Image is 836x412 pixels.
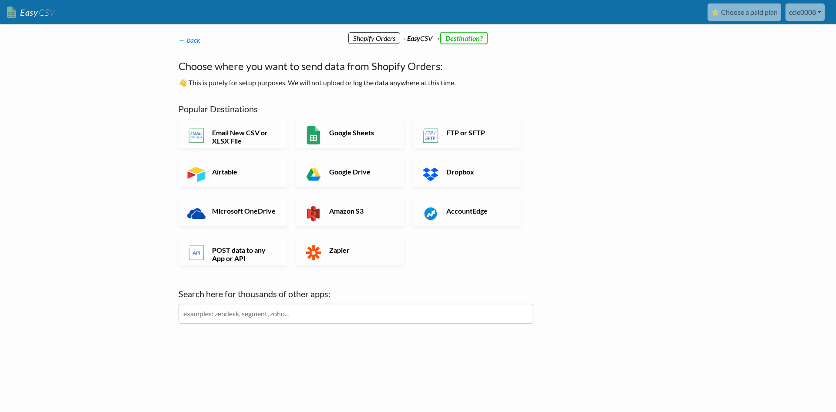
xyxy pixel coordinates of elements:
[444,207,512,215] h6: AccountEdge
[327,246,395,254] h6: Zapier
[413,196,521,226] a: AccountEdge
[296,157,404,187] a: Google Drive
[296,117,404,148] a: Google Sheets
[304,244,323,262] img: Zapier App & API
[421,165,440,184] img: Dropbox App & API
[187,204,206,223] img: Microsoft OneDrive App & API
[179,235,287,265] a: POST data to any App or API
[327,207,395,215] h6: Amazon S3
[179,287,533,300] label: Search here for thousands of other apps:
[179,77,533,88] p: 👋 This is purely for setup purposes. We will not upload or log the data anywhere at this time.
[296,235,404,265] a: Zapier
[413,117,521,148] a: FTP or SFTP
[304,126,323,144] img: Google Sheets App & API
[304,204,323,223] img: Amazon S3 App & API
[304,165,323,184] img: Google Drive App & API
[179,304,533,324] input: examples: zendesk, segment, zoho...
[327,128,395,137] h6: Google Sheets
[187,126,206,144] img: Email New CSV or XLSX File App & API
[444,167,512,176] h6: Dropbox
[785,3,825,21] a: ccie0008
[179,58,533,74] h4: Choose where you want to send data from Shopify Orders:
[444,128,512,137] h6: FTP or SFTP
[792,368,826,402] iframe: Drift Widget Chat Controller
[38,7,55,18] span: CSV
[187,165,206,184] img: Airtable App & API
[421,126,440,144] img: FTP or SFTP App & API
[413,157,521,187] a: Dropbox
[210,207,278,215] h6: Microsoft OneDrive
[179,157,287,187] a: Airtable
[210,167,278,176] h6: Airtable
[179,196,287,226] a: Microsoft OneDrive
[7,3,55,21] a: EasyCSV
[296,196,404,226] a: Amazon S3
[421,204,440,223] img: AccountEdge App & API
[210,128,278,145] h6: Email New CSV or XLSX File
[210,246,278,262] h6: POST data to any App or API
[170,24,666,44] div: → CSV →
[187,244,206,262] img: POST data to any App or API App & API
[327,167,395,176] h6: Google Drive
[179,104,533,114] h5: Popular Destinations
[179,36,200,44] a: ← back
[179,117,287,148] a: Email New CSV or XLSX File
[708,3,781,21] a: ⭐ Choose a paid plan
